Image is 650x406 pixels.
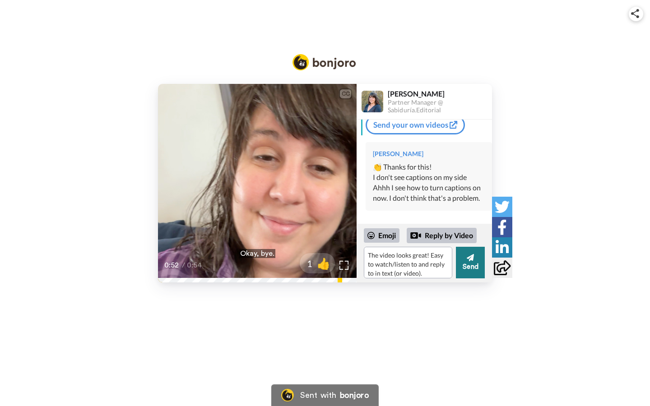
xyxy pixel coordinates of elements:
[239,249,275,258] span: Okay, bye.
[410,230,421,241] div: Reply by Video
[373,162,485,172] div: 👏 Thanks for this!
[366,115,465,134] a: Send your own videos
[373,172,485,183] div: I don't see captions on my side
[300,257,312,270] span: 1
[456,247,485,278] button: Send
[312,256,335,271] span: 👍
[292,54,356,70] img: Bonjoro Logo
[340,89,351,98] div: CC
[182,260,185,271] span: /
[300,253,335,273] button: 1👍
[388,99,492,114] div: Partner Manager @ Sabiduría.Editorial
[631,9,639,18] img: ic_share.svg
[388,89,492,98] div: [PERSON_NAME]
[373,183,485,203] div: Ahhh I see how to turn captions on now. I don't think that's a problem.
[364,247,452,278] textarea: The video looks great! Easy to watch/listen to and reply to in text (or video).
[364,228,399,243] div: Emoji
[187,260,203,271] span: 0:54
[164,260,180,271] span: 0:52
[407,228,477,243] div: Reply by Video
[362,91,383,112] img: Profile Image
[373,149,485,158] div: [PERSON_NAME]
